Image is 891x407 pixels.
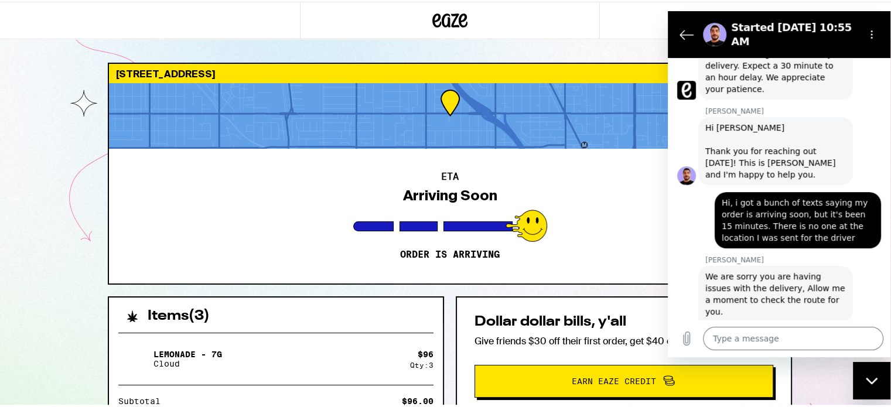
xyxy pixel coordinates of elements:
[118,395,169,403] div: Subtotal
[474,333,773,346] p: Give friends $30 off their first order, get $40 credit for yourself!
[400,247,500,259] p: Order is arriving
[668,9,890,355] iframe: Messaging window
[441,170,459,180] h2: ETA
[572,375,656,384] span: Earn Eaze Credit
[853,360,890,398] iframe: Button to launch messaging window, conversation in progress
[410,360,433,367] div: Qty: 3
[148,307,210,322] h2: Items ( 3 )
[109,62,791,81] div: [STREET_ADDRESS]
[153,357,222,367] p: Cloud
[474,313,773,327] h2: Dollar dollar bills, y'all
[403,186,497,202] div: Arriving Soon
[118,341,151,374] img: Lemonade - 7g
[153,348,222,357] p: Lemonade - 7g
[418,348,433,357] div: $ 96
[474,363,773,396] button: Earn Eaze Credit
[402,395,433,403] div: $96.00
